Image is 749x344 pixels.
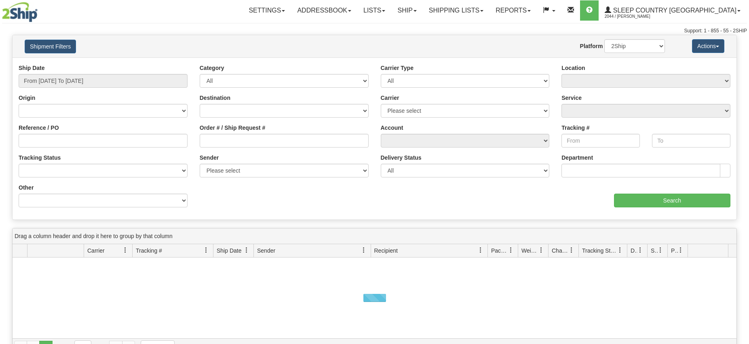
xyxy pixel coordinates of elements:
div: grid grouping header [13,228,736,244]
a: Delivery Status filter column settings [633,243,647,257]
label: Order # / Ship Request # [200,124,266,132]
div: Support: 1 - 855 - 55 - 2SHIP [2,27,747,34]
label: Location [561,64,585,72]
span: Ship Date [217,247,241,255]
a: Packages filter column settings [504,243,518,257]
button: Actions [692,39,724,53]
button: Shipment Filters [25,40,76,53]
label: Ship Date [19,64,45,72]
a: Weight filter column settings [534,243,548,257]
span: Sleep Country [GEOGRAPHIC_DATA] [611,7,736,14]
a: Ship [391,0,422,21]
a: Lists [357,0,391,21]
span: Sender [257,247,275,255]
span: Delivery Status [631,247,637,255]
span: Tracking Status [582,247,617,255]
label: Other [19,184,34,192]
label: Reference / PO [19,124,59,132]
a: Tracking Status filter column settings [613,243,627,257]
span: Charge [552,247,569,255]
span: Pickup Status [671,247,678,255]
span: Recipient [374,247,398,255]
span: Weight [521,247,538,255]
a: Carrier filter column settings [118,243,132,257]
label: Platform [580,42,603,50]
a: Sender filter column settings [357,243,371,257]
input: To [652,134,730,148]
label: Account [381,124,403,132]
a: Tracking # filter column settings [199,243,213,257]
span: Shipment Issues [651,247,658,255]
span: Packages [491,247,508,255]
label: Service [561,94,582,102]
a: Recipient filter column settings [474,243,487,257]
a: Charge filter column settings [565,243,578,257]
span: 2044 / [PERSON_NAME] [605,13,665,21]
label: Sender [200,154,219,162]
input: Search [614,194,730,207]
label: Carrier Type [381,64,414,72]
label: Department [561,154,593,162]
a: Shipping lists [423,0,489,21]
span: Carrier [87,247,105,255]
a: Addressbook [291,0,357,21]
label: Tracking # [561,124,589,132]
label: Category [200,64,224,72]
label: Tracking Status [19,154,61,162]
a: Shipment Issues filter column settings [654,243,667,257]
label: Delivery Status [381,154,422,162]
span: Tracking # [136,247,162,255]
input: From [561,134,640,148]
label: Carrier [381,94,399,102]
a: Ship Date filter column settings [240,243,253,257]
a: Pickup Status filter column settings [674,243,688,257]
iframe: chat widget [730,131,748,213]
label: Destination [200,94,230,102]
label: Origin [19,94,35,102]
a: Reports [489,0,537,21]
a: Settings [243,0,291,21]
a: Sleep Country [GEOGRAPHIC_DATA] 2044 / [PERSON_NAME] [599,0,747,21]
img: logo2044.jpg [2,2,38,22]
